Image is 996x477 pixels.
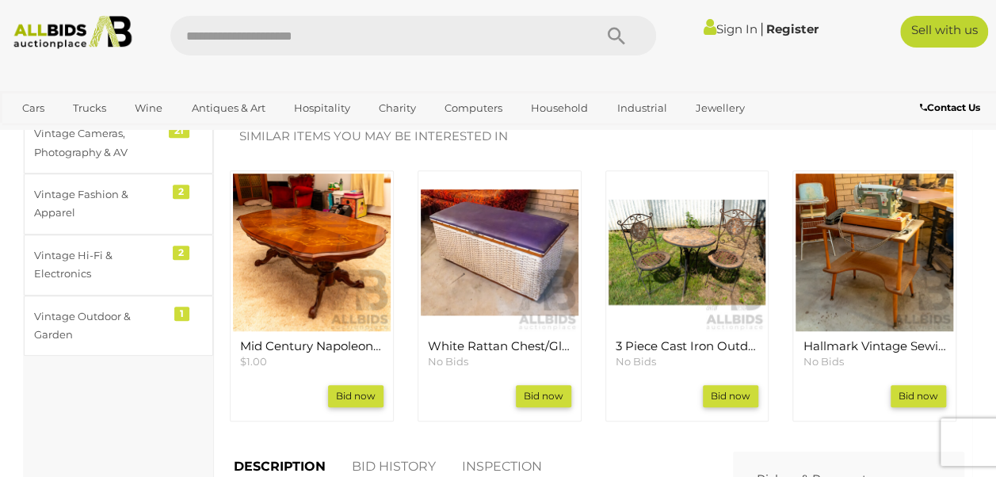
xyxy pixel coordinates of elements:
[766,21,819,36] a: Register
[12,95,55,121] a: Cars
[428,340,571,353] h4: White Rattan Chest/Glory Box with Purple Vinyl Cushioned Top
[704,21,757,36] a: Sign In
[920,101,980,113] b: Contact Us
[428,354,571,369] p: No Bids
[368,95,426,121] a: Charity
[920,99,984,116] a: Contact Us
[12,121,63,147] a: Office
[418,170,582,422] div: White Rattan Chest/Glory Box with Purple Vinyl Cushioned Top
[606,95,677,121] a: Industrial
[803,354,946,369] p: No Bids
[173,185,189,199] div: 2
[803,340,946,369] a: Hallmark Vintage Sewing Machine on Retro Sewing Table No Bids
[34,124,165,162] div: Vintage Cameras, Photography & AV
[240,340,384,369] a: Mid Century Napoleon Style Coffee Table $1.00
[577,16,656,55] button: Search
[24,113,213,174] a: Vintage Cameras, Photography & AV 21
[703,385,758,407] a: Bid now
[616,354,759,369] p: No Bids
[434,95,513,121] a: Computers
[616,340,759,369] a: 3 Piece Cast Iron Outdoor Setting with Terracotta Tiled Mosaic Style Round Table Top No Bids
[24,235,213,296] a: Vintage Hi-Fi & Electronics 2
[796,174,953,331] img: Hallmark Vintage Sewing Machine on Retro Sewing Table
[230,170,394,422] div: Mid Century Napoleon Style Coffee Table
[240,354,384,369] p: $1.00
[421,174,578,331] img: White Rattan Chest/Glory Box with Purple Vinyl Cushioned Top
[34,185,165,223] div: Vintage Fashion & Apparel
[132,121,265,147] a: [GEOGRAPHIC_DATA]
[71,121,124,147] a: Sports
[240,340,384,353] h4: Mid Century Napoleon Style Coffee Table
[428,340,571,369] a: White Rattan Chest/Glory Box with Purple Vinyl Cushioned Top No Bids
[616,340,759,353] h4: 3 Piece Cast Iron Outdoor Setting with Terracotta Tiled Mosaic Style Round Table Top
[124,95,173,121] a: Wine
[284,95,361,121] a: Hospitality
[174,307,189,321] div: 1
[24,174,213,235] a: Vintage Fashion & Apparel 2
[239,130,947,143] h2: Similar items you may be interested in
[328,385,384,407] a: Bid now
[169,124,189,138] div: 21
[181,95,276,121] a: Antiques & Art
[760,20,764,37] span: |
[173,246,189,260] div: 2
[609,174,766,331] img: 3 Piece Cast Iron Outdoor Setting with Terracotta Tiled Mosaic Style Round Table Top
[24,296,213,357] a: Vintage Outdoor & Garden 1
[516,385,571,407] a: Bid now
[233,174,391,331] img: Mid Century Napoleon Style Coffee Table
[521,95,598,121] a: Household
[34,246,165,284] div: Vintage Hi-Fi & Electronics
[803,340,946,353] h4: Hallmark Vintage Sewing Machine on Retro Sewing Table
[605,170,769,422] div: 3 Piece Cast Iron Outdoor Setting with Terracotta Tiled Mosaic Style Round Table Top
[900,16,988,48] a: Sell with us
[685,95,755,121] a: Jewellery
[7,16,139,49] img: Allbids.com.au
[63,95,116,121] a: Trucks
[792,170,956,422] div: Hallmark Vintage Sewing Machine on Retro Sewing Table
[34,307,165,345] div: Vintage Outdoor & Garden
[891,385,946,407] a: Bid now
